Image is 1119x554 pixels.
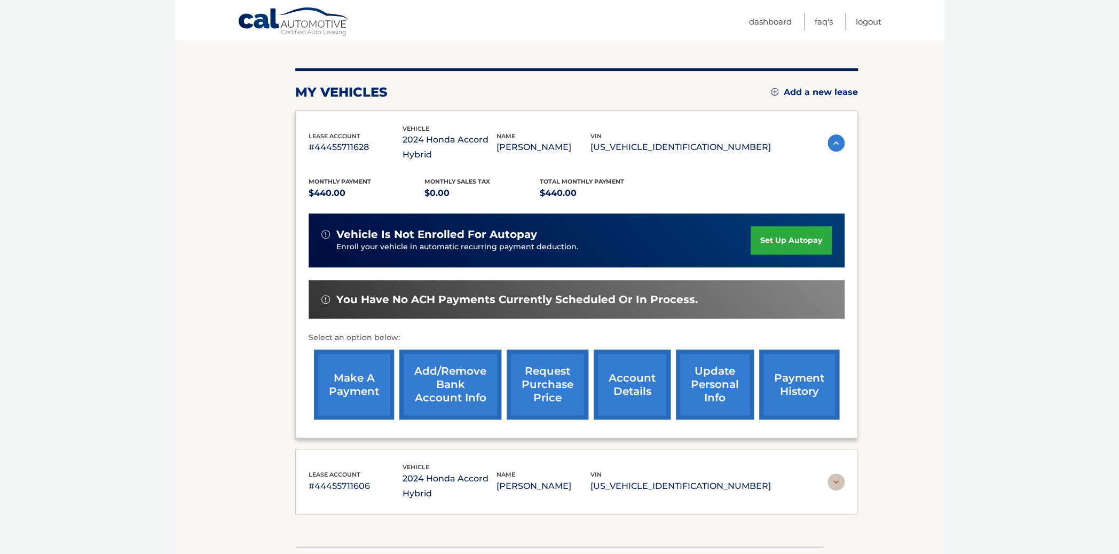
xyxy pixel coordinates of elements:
img: accordion-rest.svg [828,473,845,490]
a: make a payment [314,350,394,420]
img: add.svg [771,88,778,96]
a: Add/Remove bank account info [399,350,501,420]
span: lease account [309,471,360,478]
img: accordion-active.svg [828,134,845,152]
p: $440.00 [309,186,424,201]
p: #44455711628 [309,140,403,155]
img: alert-white.svg [321,230,330,239]
a: Dashboard [749,13,792,30]
span: name [497,132,515,140]
p: [US_VEHICLE_IDENTIFICATION_NUMBER] [590,140,771,155]
p: [PERSON_NAME] [497,479,590,494]
span: Total Monthly Payment [540,178,624,185]
p: [PERSON_NAME] [497,140,590,155]
span: vin [590,132,602,140]
span: vehicle is not enrolled for autopay [336,228,537,241]
p: Select an option below: [309,331,845,344]
p: $0.00 [424,186,540,201]
span: You have no ACH payments currently scheduled or in process. [336,293,698,306]
p: #44455711606 [309,479,403,494]
p: $440.00 [540,186,656,201]
span: Monthly sales Tax [424,178,490,185]
a: Cal Automotive [238,7,350,38]
span: vin [590,471,602,478]
a: Add a new lease [771,87,858,98]
a: update personal info [676,350,754,420]
img: alert-white.svg [321,295,330,304]
a: account details [594,350,671,420]
span: Monthly Payment [309,178,371,185]
a: FAQ's [815,13,833,30]
a: payment history [759,350,839,420]
p: 2024 Honda Accord Hybrid [403,132,497,162]
a: set up autopay [751,226,832,255]
h2: my vehicles [295,84,388,100]
p: Enroll your vehicle in automatic recurring payment deduction. [336,241,751,253]
p: 2024 Honda Accord Hybrid [403,471,497,501]
span: lease account [309,132,360,140]
span: name [497,471,515,478]
a: Logout [856,13,881,30]
span: vehicle [403,463,429,471]
span: vehicle [403,125,429,132]
p: [US_VEHICLE_IDENTIFICATION_NUMBER] [590,479,771,494]
a: request purchase price [507,350,588,420]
